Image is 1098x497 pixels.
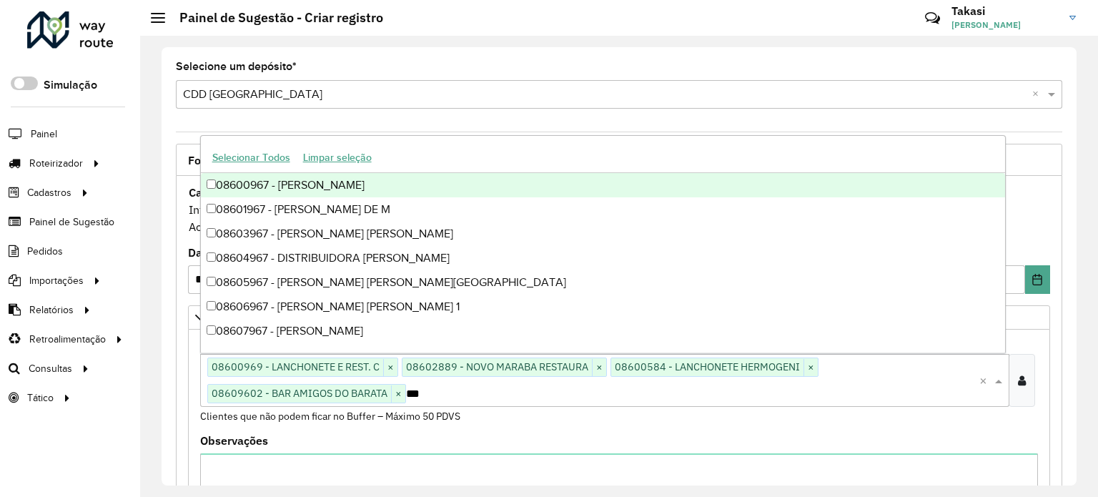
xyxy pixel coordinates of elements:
div: 08608967 - RMF MERCEARIA MOREIR [201,343,1005,368]
div: 08604967 - DISTRIBUIDORA [PERSON_NAME] [201,246,1005,270]
span: Importações [29,273,84,288]
h2: Painel de Sugestão - Criar registro [165,10,383,26]
div: 08601967 - [PERSON_NAME] DE M [201,197,1005,222]
span: Clear all [1032,86,1044,103]
span: 08609602 - BAR AMIGOS DO BARATA [208,385,391,402]
button: Limpar seleção [297,147,378,169]
span: Relatórios [29,302,74,318]
span: Tático [27,390,54,405]
span: Clear all [979,372,991,389]
span: [PERSON_NAME] [951,19,1059,31]
label: Observações [200,432,268,449]
span: Formulário Painel de Sugestão [188,154,350,166]
span: 08600969 - LANCHONETE E REST. C [208,358,383,375]
div: 08603967 - [PERSON_NAME] [PERSON_NAME] [201,222,1005,246]
a: Priorizar Cliente - Não podem ficar no buffer [188,305,1050,330]
label: Simulação [44,77,97,94]
span: Cadastros [27,185,71,200]
span: × [803,359,818,376]
div: 08605967 - [PERSON_NAME] [PERSON_NAME][GEOGRAPHIC_DATA] [201,270,1005,295]
strong: Cadastro Painel de sugestão de roteirização: [189,185,425,200]
span: × [592,359,606,376]
button: Choose Date [1025,265,1050,294]
span: 08602889 - NOVO MARABA RESTAURA [402,358,592,375]
button: Selecionar Todos [206,147,297,169]
span: Pedidos [27,244,63,259]
ng-dropdown-panel: Options list [200,135,1006,353]
span: × [383,359,397,376]
div: 08607967 - [PERSON_NAME] [201,319,1005,343]
h3: Takasi [951,4,1059,18]
span: Painel [31,127,57,142]
span: Retroalimentação [29,332,106,347]
span: 08600584 - LANCHONETE HERMOGENI [611,358,803,375]
span: Consultas [29,361,72,376]
div: 08600967 - [PERSON_NAME] [201,173,1005,197]
span: × [391,385,405,403]
span: Roteirizador [29,156,83,171]
div: 08606967 - [PERSON_NAME] [PERSON_NAME] 1 [201,295,1005,319]
small: Clientes que não podem ficar no Buffer – Máximo 50 PDVS [200,410,460,423]
span: Painel de Sugestão [29,215,114,230]
div: Informe a data de inicio, fim e preencha corretamente os campos abaixo. Ao final, você irá pré-vi... [188,183,1050,236]
a: Contato Rápido [917,3,948,34]
label: Data de Vigência Inicial [188,244,319,261]
label: Selecione um depósito [176,58,297,75]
